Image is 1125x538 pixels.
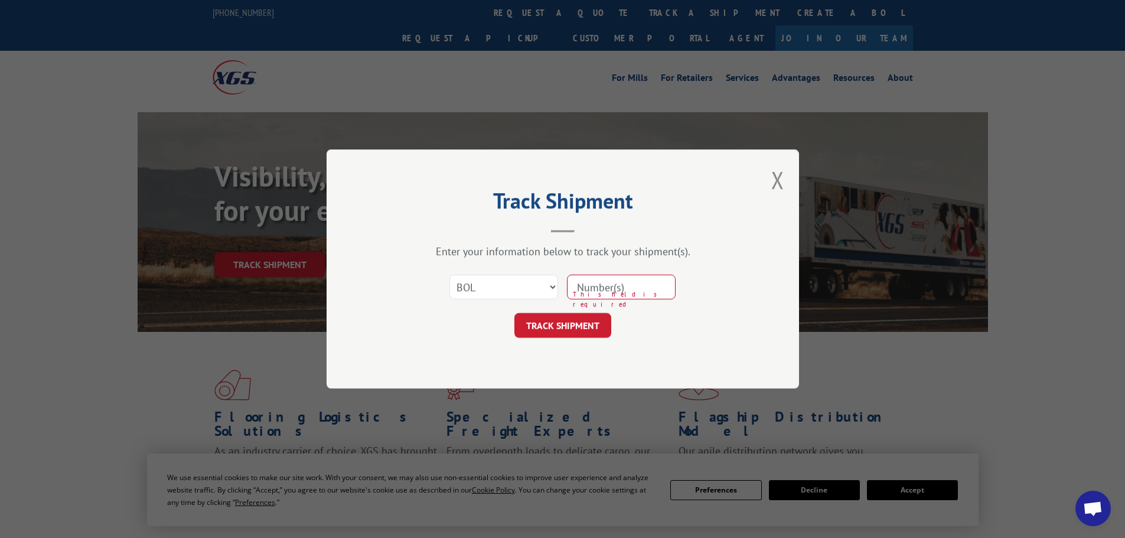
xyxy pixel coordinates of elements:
[386,244,740,258] div: Enter your information below to track your shipment(s).
[771,164,784,195] button: Close modal
[1075,491,1111,526] div: Open chat
[573,289,676,309] span: This field is required
[386,193,740,215] h2: Track Shipment
[514,313,611,338] button: TRACK SHIPMENT
[567,275,676,299] input: Number(s)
